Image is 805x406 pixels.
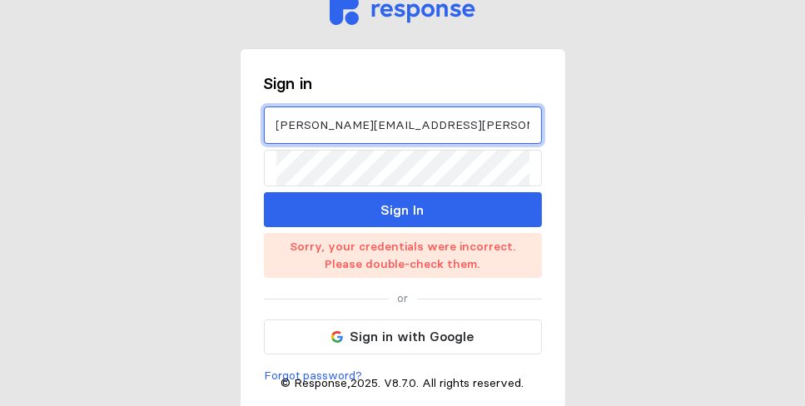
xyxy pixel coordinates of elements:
[264,72,542,95] h3: Sign in
[264,192,542,227] button: Sign In
[331,331,343,343] img: svg%3e
[397,290,408,308] p: or
[350,326,474,347] p: Sign in with Google
[381,200,425,220] p: Sign In
[272,238,533,274] p: Sorry, your credentials were incorrect. Please double-check them.
[276,107,529,143] input: Email
[281,374,524,393] p: © Response, 2025 . V 8.7.0 . All rights reserved.
[264,319,542,354] button: Sign in with Google
[264,366,364,386] button: Forgot password?
[265,367,363,385] p: Forgot password?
